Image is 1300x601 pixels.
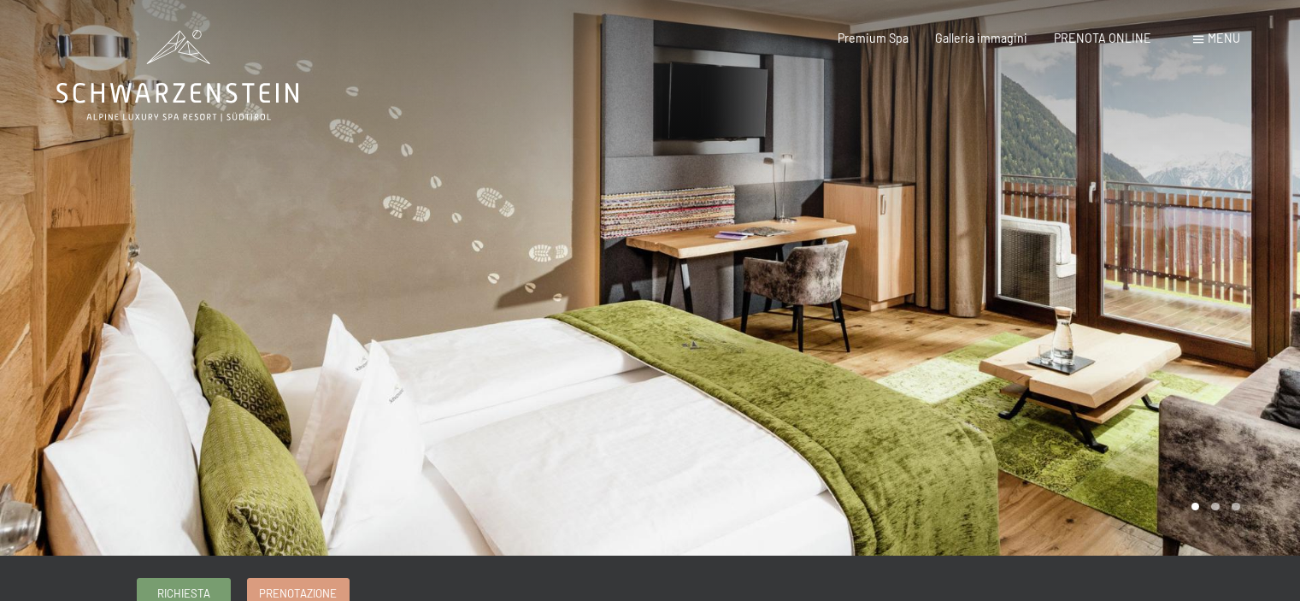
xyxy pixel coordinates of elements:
[157,586,210,601] span: Richiesta
[1054,31,1151,45] a: PRENOTA ONLINE
[935,31,1027,45] a: Galleria immagini
[1208,31,1240,45] span: Menu
[259,586,337,601] span: Prenotazione
[838,31,909,45] a: Premium Spa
